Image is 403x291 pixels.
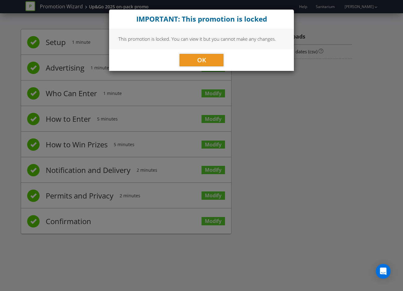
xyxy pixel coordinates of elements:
[109,29,294,49] div: This promotion is locked. You can view it but you cannot make any changes.
[180,54,223,66] button: OK
[197,56,206,64] span: OK
[136,14,267,24] strong: IMPORTANT: This promotion is locked
[109,10,294,29] div: Close
[376,264,391,279] div: Open Intercom Messenger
